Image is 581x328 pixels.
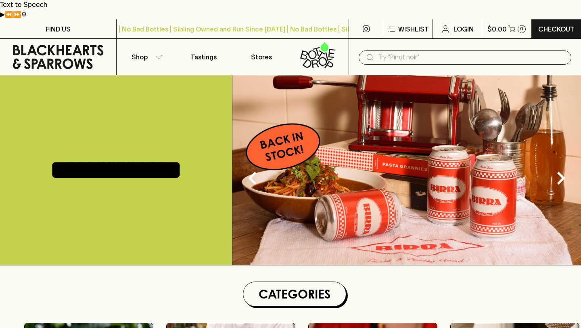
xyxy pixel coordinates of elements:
[236,162,269,194] button: Previous
[46,24,71,34] p: FIND US
[538,24,575,34] p: Checkout
[5,10,13,19] button: Previous
[433,19,482,38] a: Login
[520,27,523,31] p: 0
[545,162,577,194] button: Next
[251,52,272,62] p: Stores
[532,19,581,38] a: Checkout
[247,285,343,303] h1: Categories
[398,24,429,34] p: Wishlist
[117,39,175,75] button: Shop
[378,51,565,64] input: Try "Pinot noir"
[383,19,433,38] button: Wishlist
[454,24,474,34] p: Login
[233,39,291,75] a: Stores
[191,52,217,62] p: Tastings
[482,19,532,38] button: $0.000
[487,24,507,34] p: $0.00
[132,52,148,62] p: Shop
[232,75,581,265] img: optimise
[175,39,233,75] a: Tastings
[13,10,21,19] button: Forward
[21,10,27,19] button: Settings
